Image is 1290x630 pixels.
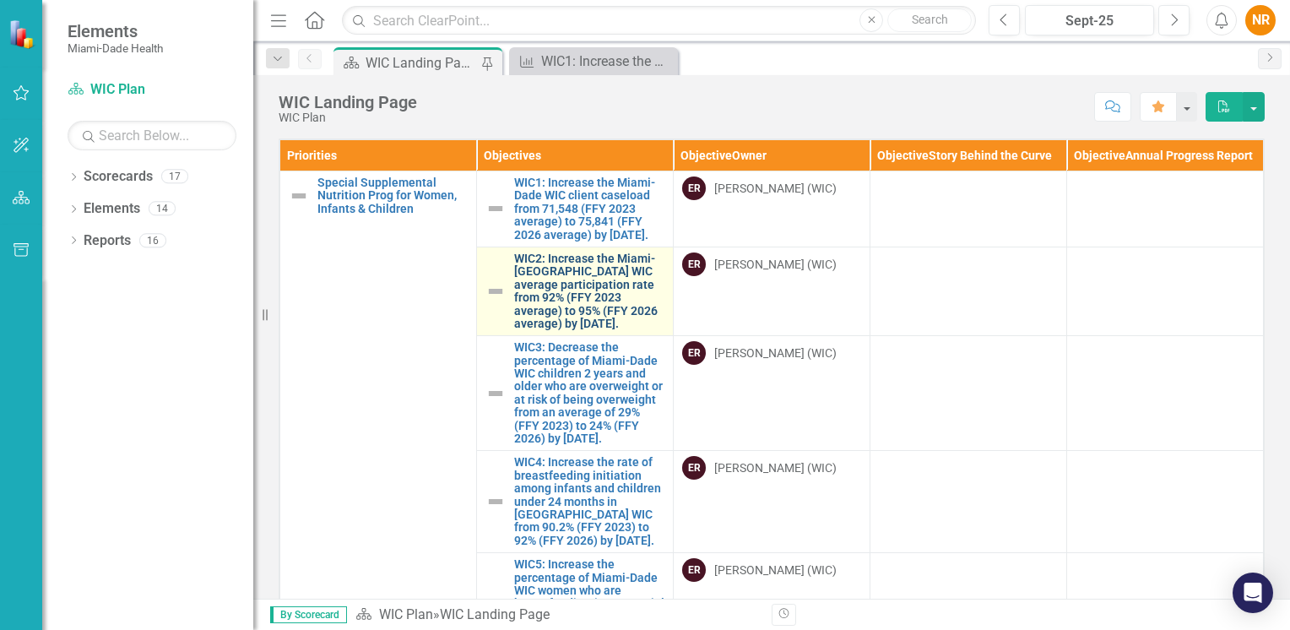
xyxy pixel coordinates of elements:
[485,383,506,404] img: Not Defined
[682,558,706,582] div: ER
[270,606,347,623] span: By Scorecard
[485,281,506,301] img: Not Defined
[514,253,664,330] a: WIC2: Increase the Miami-[GEOGRAPHIC_DATA] WIC average participation rate from 92% (FFY 2023 aver...
[870,336,1067,451] td: Double-Click to Edit
[1067,451,1264,553] td: Double-Click to Edit
[714,459,837,476] div: [PERSON_NAME] (WIC)
[355,606,759,625] div: »
[289,186,309,206] img: Not Defined
[514,177,664,242] a: WIC1: Increase the Miami-Dade WIC client caseload from 71,548 (FFY 2023 average) to 75,841 (FFY 2...
[161,170,188,184] div: 17
[68,41,163,55] small: Miami-Dade Health
[1025,5,1154,35] button: Sept-25
[68,121,236,150] input: Search Below...
[84,199,140,219] a: Elements
[485,198,506,219] img: Not Defined
[477,451,674,553] td: Double-Click to Edit Right Click for Context Menu
[514,456,664,547] a: WIC4: Increase the rate of breastfeeding initiation among infants and children under 24 months in...
[714,256,837,273] div: [PERSON_NAME] (WIC)
[477,336,674,451] td: Double-Click to Edit Right Click for Context Menu
[514,341,664,445] a: WIC3: Decrease the percentage of Miami-Dade WIC children 2 years and older who are overweight or ...
[8,19,38,48] img: ClearPoint Strategy
[682,177,706,200] div: ER
[440,606,550,622] div: WIC Landing Page
[1233,573,1273,613] div: Open Intercom Messenger
[682,341,706,365] div: ER
[279,93,417,111] div: WIC Landing Page
[379,606,433,622] a: WIC Plan
[84,231,131,251] a: Reports
[317,177,468,215] a: Special Supplemental Nutrition Prog for Women, Infants & Children
[870,247,1067,335] td: Double-Click to Edit
[714,562,837,578] div: [PERSON_NAME] (WIC)
[342,6,976,35] input: Search ClearPoint...
[887,8,972,32] button: Search
[714,345,837,361] div: [PERSON_NAME] (WIC)
[682,253,706,276] div: ER
[1067,336,1264,451] td: Double-Click to Edit
[139,233,166,247] div: 16
[682,456,706,480] div: ER
[714,180,837,197] div: [PERSON_NAME] (WIC)
[477,171,674,247] td: Double-Click to Edit Right Click for Context Menu
[1245,5,1276,35] button: NR
[485,492,506,512] img: Not Defined
[366,52,477,73] div: WIC Landing Page
[513,51,674,72] a: WIC1: Increase the Miami-Dade WIC client caseload from 71,548 (FFY 2023 average) to 75,841 (FFY 2...
[870,451,1067,553] td: Double-Click to Edit
[912,13,948,26] span: Search
[279,111,417,124] div: WIC Plan
[1031,11,1148,31] div: Sept-25
[68,80,236,100] a: WIC Plan
[68,21,163,41] span: Elements
[870,171,1067,247] td: Double-Click to Edit
[477,247,674,335] td: Double-Click to Edit Right Click for Context Menu
[1067,171,1264,247] td: Double-Click to Edit
[1067,247,1264,335] td: Double-Click to Edit
[84,167,153,187] a: Scorecards
[149,202,176,216] div: 14
[541,51,674,72] div: WIC1: Increase the Miami-Dade WIC client caseload from 71,548 (FFY 2023 average) to 75,841 (FFY 2...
